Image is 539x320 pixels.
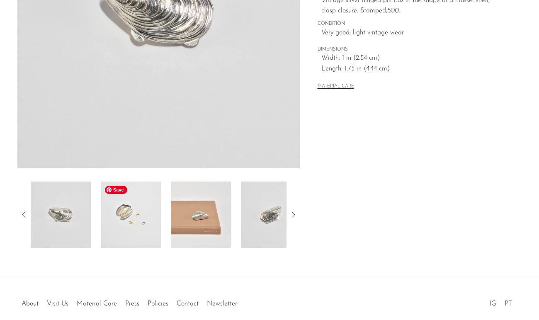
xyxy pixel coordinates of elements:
[17,294,241,310] ul: Quick links
[318,84,354,90] button: MATERIAL CARE
[101,182,161,248] img: Italian Mussel Pill Box
[486,294,516,310] ul: Social Medias
[31,182,91,248] img: Italian Mussel Pill Box
[321,28,504,39] span: Very good; light vintage wear.
[171,182,231,248] img: Italian Mussel Pill Box
[318,20,504,28] span: CONDITION
[387,7,400,14] em: 800.
[77,301,117,307] a: Material Care
[125,301,139,307] a: Press
[241,182,301,248] img: Italian Mussel Pill Box
[22,301,39,307] a: About
[47,301,68,307] a: Visit Us
[321,53,504,64] span: Width: 1 in (2.54 cm)
[105,186,127,194] span: Save
[318,46,504,53] span: DIMENSIONS
[505,301,512,307] a: PT
[490,301,496,307] a: IG
[321,64,504,75] span: Length: 1.75 in (4.44 cm)
[177,301,199,307] a: Contact
[148,301,168,307] a: Policies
